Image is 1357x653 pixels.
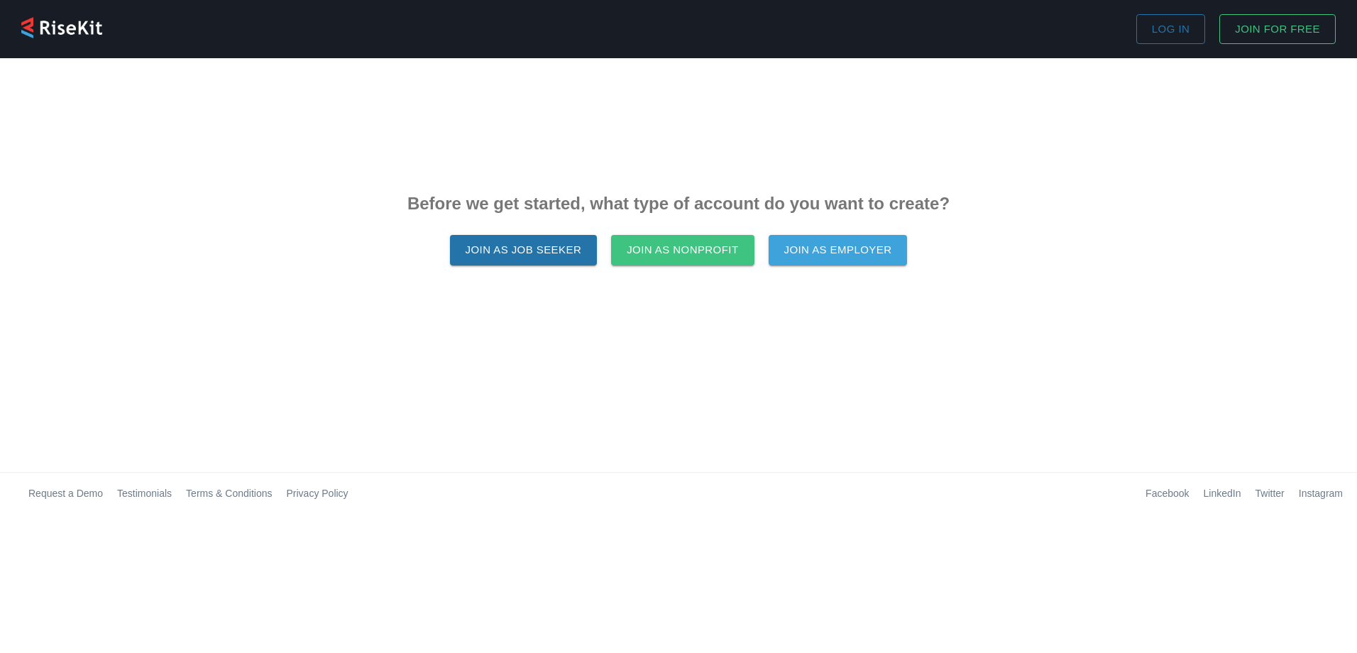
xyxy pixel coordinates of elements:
a: Privacy Policy [286,488,348,499]
a: LinkedIn [1204,488,1241,499]
span: Log in [1152,20,1190,38]
img: Risekit Logo [21,17,102,38]
span: Join as Employer [784,241,892,259]
button: Log in [1136,14,1205,44]
a: Request a Demo [28,488,103,499]
button: Join for FREE [1219,14,1336,44]
button: Join as Employer [769,235,908,265]
a: Instagram [1299,488,1343,499]
span: Join as Job Seeker [466,241,582,259]
a: Twitter [1256,488,1285,499]
a: Testimonials [117,488,172,499]
span: Join as Nonprofit [627,241,738,259]
a: Risekit Logo [21,14,102,44]
button: Join as Job Seeker [450,235,598,265]
h2: Before we get started, what type of account do you want to create? [17,194,1340,214]
button: Join as Nonprofit [611,235,754,265]
span: Join for FREE [1235,20,1320,38]
a: Facebook [1146,488,1189,499]
a: Terms & Conditions [186,488,272,499]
